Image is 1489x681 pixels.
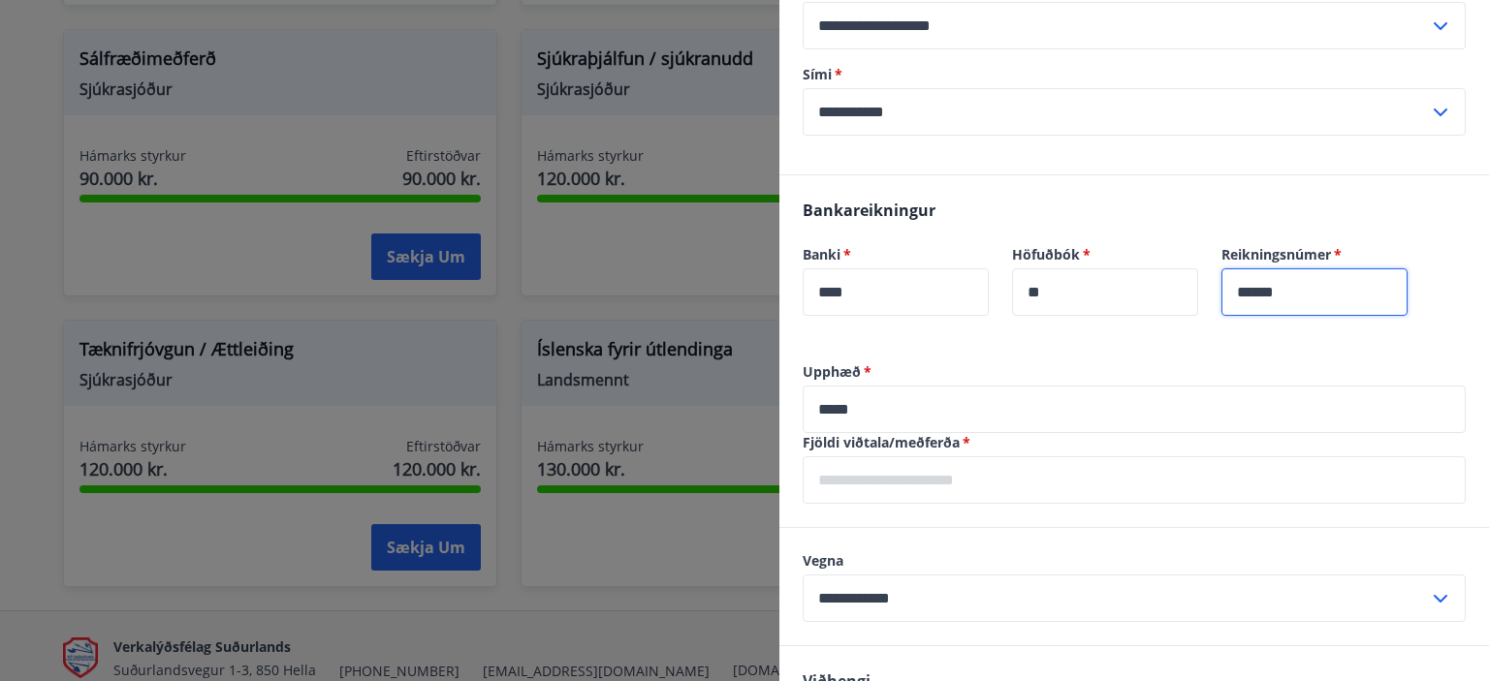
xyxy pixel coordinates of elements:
[1012,245,1198,264] label: Höfuðbók
[803,433,1466,452] label: Fjöldi viðtala/meðferða
[803,200,935,221] span: Bankareikningur
[803,245,989,264] label: Banki
[803,362,1466,382] label: Upphæð
[1221,245,1408,264] label: Reikningsnúmer
[803,456,1466,504] div: Fjöldi viðtala/meðferða
[803,551,1466,571] label: Vegna
[803,65,1466,84] label: Sími
[803,386,1466,433] div: Upphæð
